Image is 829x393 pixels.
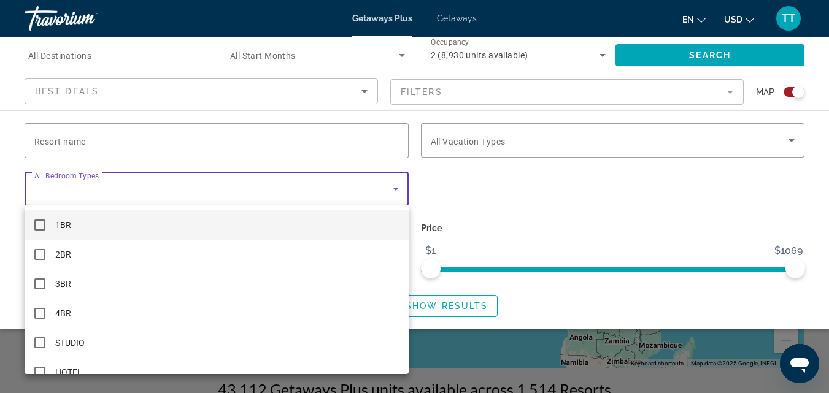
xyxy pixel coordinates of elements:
[55,335,85,350] span: STUDIO
[55,306,71,321] span: 4BR
[55,365,82,380] span: HOTEL
[55,247,71,262] span: 2BR
[55,277,71,291] span: 3BR
[55,218,71,232] span: 1BR
[780,344,819,383] iframe: Button to launch messaging window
